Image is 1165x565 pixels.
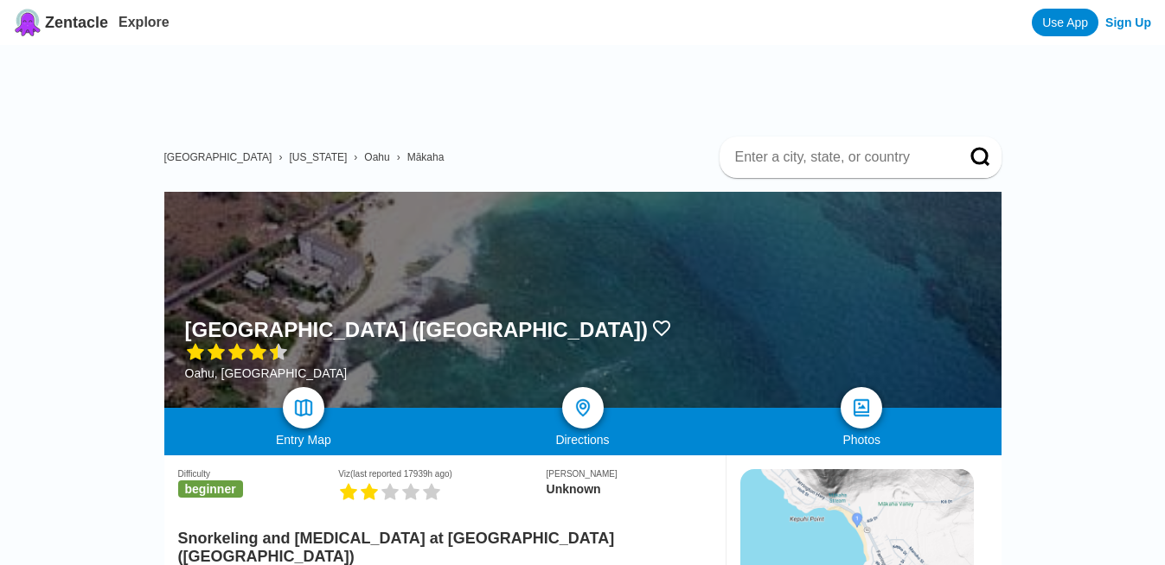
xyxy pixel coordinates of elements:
img: Zentacle logo [14,9,42,36]
span: › [397,151,400,163]
a: [GEOGRAPHIC_DATA] [164,151,272,163]
span: Zentacle [45,14,108,32]
a: Zentacle logoZentacle [14,9,108,36]
a: photos [841,387,882,429]
a: Mākaha [407,151,445,163]
a: directions [562,387,604,429]
div: Photos [722,433,1002,447]
div: Directions [443,433,722,447]
span: › [278,151,282,163]
img: photos [851,397,872,418]
a: [US_STATE] [289,151,347,163]
span: › [354,151,357,163]
div: [PERSON_NAME] [547,469,712,479]
a: Explore [118,15,170,29]
a: map [283,387,324,429]
a: Oahu [364,151,389,163]
img: map [293,397,314,418]
div: Oahu, [GEOGRAPHIC_DATA] [185,366,673,380]
div: Difficulty [178,469,339,479]
img: directions [573,397,593,418]
input: Enter a city, state, or country [733,149,946,166]
h1: [GEOGRAPHIC_DATA] ([GEOGRAPHIC_DATA]) [185,318,649,342]
span: beginner [178,480,243,498]
a: Use App [1032,9,1098,36]
a: Sign Up [1105,16,1151,29]
iframe: Advertisement [178,45,1002,123]
div: Entry Map [164,433,444,447]
div: Unknown [547,482,712,496]
div: Viz (last reported 17939h ago) [338,469,546,479]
